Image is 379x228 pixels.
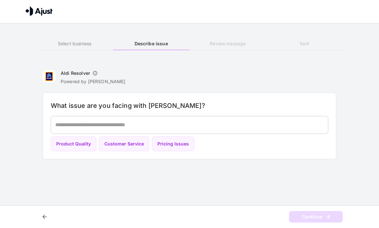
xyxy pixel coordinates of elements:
button: Pricing Issues [152,137,194,152]
img: Ajust [26,6,53,16]
button: Product Quality [51,137,96,152]
h6: Select business [36,40,113,48]
img: Aldi [43,70,56,83]
h6: Sent [266,40,343,48]
h6: Review message [189,40,266,48]
button: Customer Service [99,137,149,152]
h6: Aldi Resolver [61,70,90,77]
h6: Describe issue [113,40,189,48]
h6: What issue are you facing with [PERSON_NAME]? [51,101,328,111]
p: Powered by [PERSON_NAME] [61,79,126,85]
